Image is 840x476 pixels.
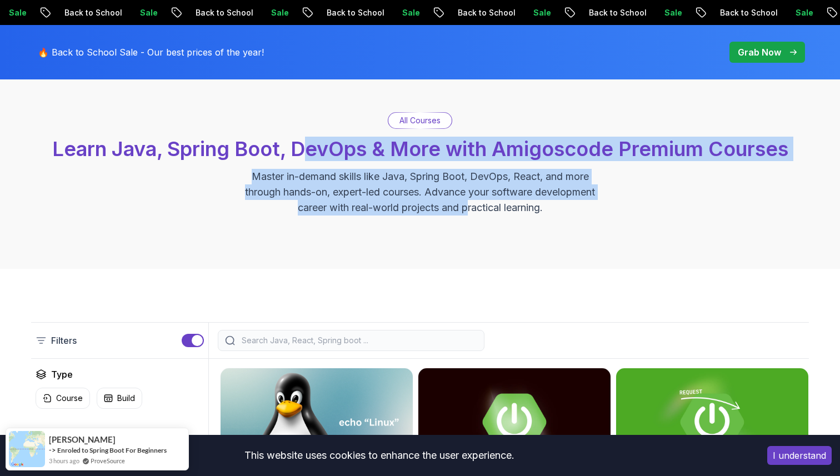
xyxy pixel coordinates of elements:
[186,7,262,18] p: Back to School
[51,334,77,347] p: Filters
[55,7,131,18] p: Back to School
[786,7,822,18] p: Sale
[448,7,524,18] p: Back to School
[56,393,83,404] p: Course
[616,368,808,476] img: Building APIs with Spring Boot card
[221,368,413,476] img: Linux Fundamentals card
[233,169,607,216] p: Master in-demand skills like Java, Spring Boot, DevOps, React, and more through hands-on, expert-...
[524,7,559,18] p: Sale
[8,443,751,468] div: This website uses cookies to enhance the user experience.
[579,7,655,18] p: Back to School
[131,7,166,18] p: Sale
[36,388,90,409] button: Course
[9,431,45,467] img: provesource social proof notification image
[711,7,786,18] p: Back to School
[57,446,167,454] a: Enroled to Spring Boot For Beginners
[738,46,781,59] p: Grab Now
[767,446,832,465] button: Accept cookies
[117,393,135,404] p: Build
[51,368,73,381] h2: Type
[262,7,297,18] p: Sale
[399,115,441,126] p: All Courses
[38,46,264,59] p: 🔥 Back to School Sale - Our best prices of the year!
[49,435,116,444] span: [PERSON_NAME]
[655,7,691,18] p: Sale
[418,368,611,476] img: Advanced Spring Boot card
[52,137,788,161] span: Learn Java, Spring Boot, DevOps & More with Amigoscode Premium Courses
[97,388,142,409] button: Build
[239,335,477,346] input: Search Java, React, Spring boot ...
[49,456,79,465] span: 3 hours ago
[91,456,125,465] a: ProveSource
[49,445,56,454] span: ->
[317,7,393,18] p: Back to School
[393,7,428,18] p: Sale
